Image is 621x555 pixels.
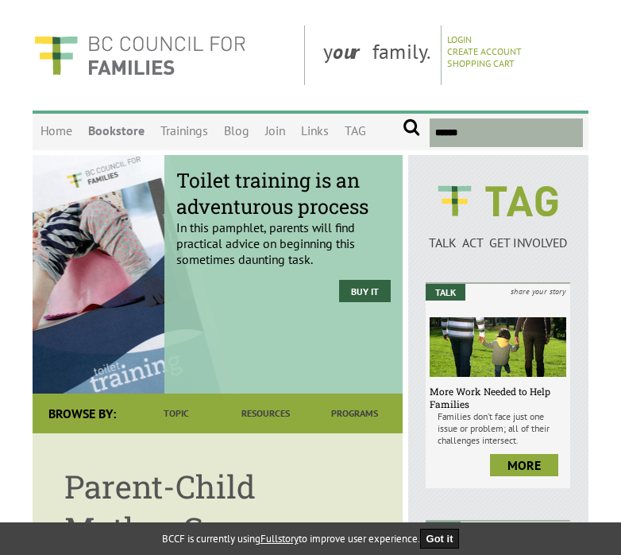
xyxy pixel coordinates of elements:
[152,113,216,150] a: Trainings
[426,235,570,250] p: TALK ACT GET INVOLVED
[426,522,461,538] em: Act
[33,394,132,433] div: Browse By:
[447,57,515,69] a: Shopping Cart
[490,454,558,476] a: more
[506,284,570,299] i: share your story
[517,522,570,537] i: take a survey
[176,180,391,267] p: In this pamphlet, parents will find practical advice on beginning this sometimes daunting task.
[64,465,371,549] h1: Parent-Child Mother Goose
[430,385,566,410] h6: More Work Needed to Help Families
[426,171,569,231] img: BCCF's TAG Logo
[221,394,310,433] a: Resources
[33,113,80,150] a: Home
[420,529,460,549] button: Got it
[216,113,257,150] a: Blog
[333,38,372,64] strong: our
[257,113,293,150] a: Join
[260,532,299,545] a: Fullstory
[403,118,421,147] input: Submit
[33,25,247,85] img: BC Council for FAMILIES
[310,394,399,433] a: Programs
[339,280,391,302] a: Buy it
[293,113,337,150] a: Links
[447,33,472,45] a: Login
[426,219,570,250] a: TALK ACT GET INVOLVED
[132,394,221,433] a: Topic
[337,113,374,150] a: TAG
[176,167,391,219] span: Toilet training is an adventurous process
[447,45,522,57] a: Create Account
[426,284,465,301] em: Talk
[310,25,442,85] div: y family.
[430,410,566,446] p: Families don’t face just one issue or problem; all of their challenges intersect.
[80,113,152,150] a: Bookstore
